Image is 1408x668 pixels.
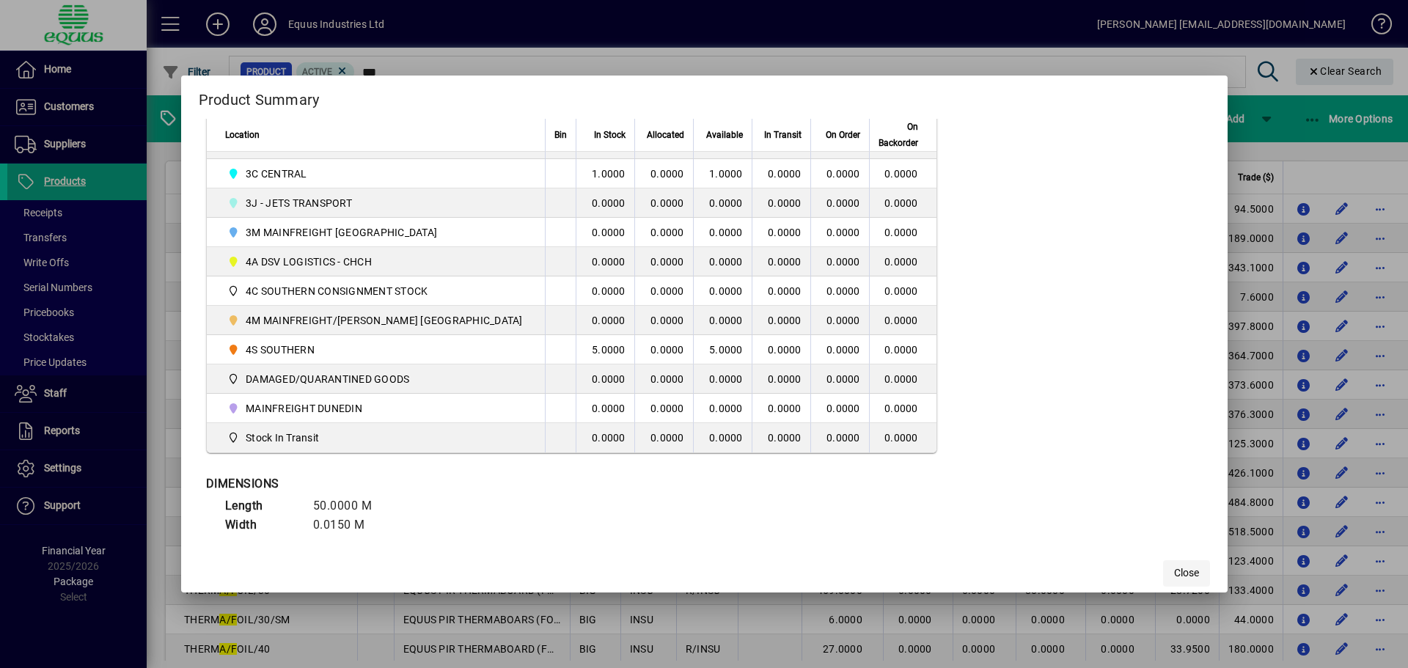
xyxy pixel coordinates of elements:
[225,253,529,271] span: 4A DSV LOGISTICS - CHCH
[768,285,802,297] span: 0.0000
[246,196,352,210] span: 3J - JETS TRANSPORT
[594,127,626,143] span: In Stock
[225,282,529,300] span: 4C SOUTHERN CONSIGNMENT STOCK
[225,165,529,183] span: 3C CENTRAL
[576,423,634,452] td: 0.0000
[693,188,752,218] td: 0.0000
[218,496,306,515] td: Length
[768,373,802,385] span: 0.0000
[246,313,523,328] span: 4M MAINFREIGHT/[PERSON_NAME] [GEOGRAPHIC_DATA]
[869,159,936,188] td: 0.0000
[768,344,802,356] span: 0.0000
[634,247,693,276] td: 0.0000
[246,401,362,416] span: MAINFREIGHT DUNEDIN
[706,127,743,143] span: Available
[576,188,634,218] td: 0.0000
[693,247,752,276] td: 0.0000
[869,276,936,306] td: 0.0000
[634,364,693,394] td: 0.0000
[826,168,860,180] span: 0.0000
[869,394,936,423] td: 0.0000
[554,127,567,143] span: Bin
[246,225,437,240] span: 3M MAINFREIGHT [GEOGRAPHIC_DATA]
[768,432,802,444] span: 0.0000
[869,188,936,218] td: 0.0000
[768,197,802,209] span: 0.0000
[225,312,529,329] span: 4M MAINFREIGHT/OWENS CHRISTCHURCH
[693,423,752,452] td: 0.0000
[246,254,372,269] span: 4A DSV LOGISTICS - CHCH
[693,335,752,364] td: 5.0000
[826,127,860,143] span: On Order
[246,166,307,181] span: 3C CENTRAL
[634,188,693,218] td: 0.0000
[768,168,802,180] span: 0.0000
[634,276,693,306] td: 0.0000
[869,335,936,364] td: 0.0000
[634,394,693,423] td: 0.0000
[306,515,394,535] td: 0.0150 M
[634,306,693,335] td: 0.0000
[764,127,802,143] span: In Transit
[768,403,802,414] span: 0.0000
[693,218,752,247] td: 0.0000
[576,159,634,188] td: 1.0000
[1174,565,1199,581] span: Close
[826,256,860,268] span: 0.0000
[246,430,319,445] span: Stock In Transit
[576,247,634,276] td: 0.0000
[246,342,315,357] span: 4S SOUTHERN
[218,515,306,535] td: Width
[693,159,752,188] td: 1.0000
[869,247,936,276] td: 0.0000
[225,370,529,388] span: DAMAGED/QUARANTINED GOODS
[1163,560,1210,587] button: Close
[826,403,860,414] span: 0.0000
[768,256,802,268] span: 0.0000
[634,218,693,247] td: 0.0000
[576,394,634,423] td: 0.0000
[826,197,860,209] span: 0.0000
[576,276,634,306] td: 0.0000
[826,227,860,238] span: 0.0000
[225,224,529,241] span: 3M MAINFREIGHT WELLINGTON
[225,127,260,143] span: Location
[246,284,428,298] span: 4C SOUTHERN CONSIGNMENT STOCK
[225,429,529,447] span: Stock In Transit
[693,364,752,394] td: 0.0000
[869,218,936,247] td: 0.0000
[225,194,529,212] span: 3J - JETS TRANSPORT
[869,364,936,394] td: 0.0000
[647,127,684,143] span: Allocated
[246,372,409,386] span: DAMAGED/QUARANTINED GOODS
[576,364,634,394] td: 0.0000
[634,423,693,452] td: 0.0000
[576,335,634,364] td: 5.0000
[206,475,573,493] div: DIMENSIONS
[634,159,693,188] td: 0.0000
[826,373,860,385] span: 0.0000
[826,432,860,444] span: 0.0000
[634,335,693,364] td: 0.0000
[826,285,860,297] span: 0.0000
[181,76,1228,118] h2: Product Summary
[576,218,634,247] td: 0.0000
[225,400,529,417] span: MAINFREIGHT DUNEDIN
[306,496,394,515] td: 50.0000 M
[869,423,936,452] td: 0.0000
[869,306,936,335] td: 0.0000
[879,119,918,151] span: On Backorder
[768,227,802,238] span: 0.0000
[768,315,802,326] span: 0.0000
[826,344,860,356] span: 0.0000
[576,306,634,335] td: 0.0000
[693,306,752,335] td: 0.0000
[826,315,860,326] span: 0.0000
[225,341,529,359] span: 4S SOUTHERN
[693,394,752,423] td: 0.0000
[693,276,752,306] td: 0.0000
